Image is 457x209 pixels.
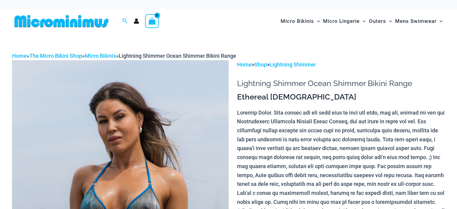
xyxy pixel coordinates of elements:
a: Account icon link [134,18,139,24]
a: Home [12,53,27,59]
span: Mens Swimwear [395,14,437,29]
a: Micro LingerieMenu ToggleMenu Toggle [321,12,367,30]
a: Shop [254,61,267,68]
img: MM SHOP LOGO FLAT [12,14,111,28]
p: > > [237,60,445,69]
span: Micro Lingerie [323,14,360,29]
span: Menu Toggle [360,14,366,29]
a: Micro BikinisMenu ToggleMenu Toggle [279,12,321,30]
nav: Site Navigation [278,11,445,31]
h3: Ethereal [DEMOGRAPHIC_DATA] [237,92,445,102]
span: » » » [12,53,236,59]
a: Lightning Shimmer [270,61,316,68]
span: Menu Toggle [437,14,443,29]
span: Micro Bikinis [281,14,314,29]
a: OutersMenu ToggleMenu Toggle [367,12,394,30]
a: Mens SwimwearMenu ToggleMenu Toggle [394,12,444,30]
a: Micro Bikinis [85,53,116,59]
span: Menu Toggle [386,14,392,29]
a: View Shopping Cart, empty [145,14,159,28]
span: Outers [369,14,386,29]
a: The Micro Bikini Shop [29,53,82,59]
span: Lightning Shimmer Ocean Shimmer Bikini Range [119,53,236,59]
h1: Lightning Shimmer Ocean Shimmer Bikini Range [237,79,445,88]
a: Home [237,61,252,68]
span: Menu Toggle [314,14,320,29]
a: Search icon link [122,17,128,25]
